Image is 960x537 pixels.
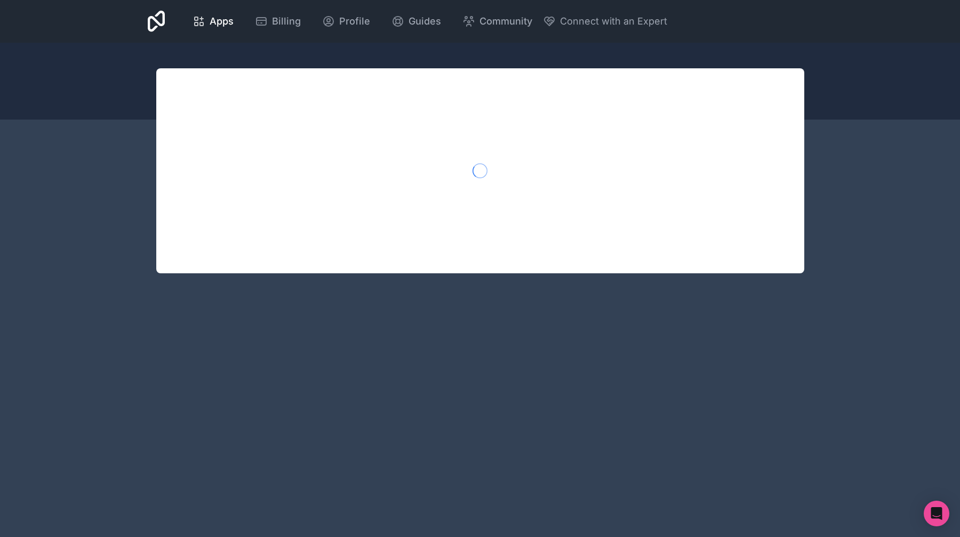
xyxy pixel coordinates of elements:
div: Open Intercom Messenger [924,501,949,526]
a: Community [454,10,541,33]
a: Profile [314,10,379,33]
span: Apps [210,14,234,29]
span: Billing [272,14,301,29]
a: Guides [383,10,450,33]
span: Community [479,14,532,29]
span: Connect with an Expert [560,14,667,29]
a: Billing [246,10,309,33]
span: Guides [409,14,441,29]
span: Profile [339,14,370,29]
a: Apps [184,10,242,33]
button: Connect with an Expert [543,14,667,29]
